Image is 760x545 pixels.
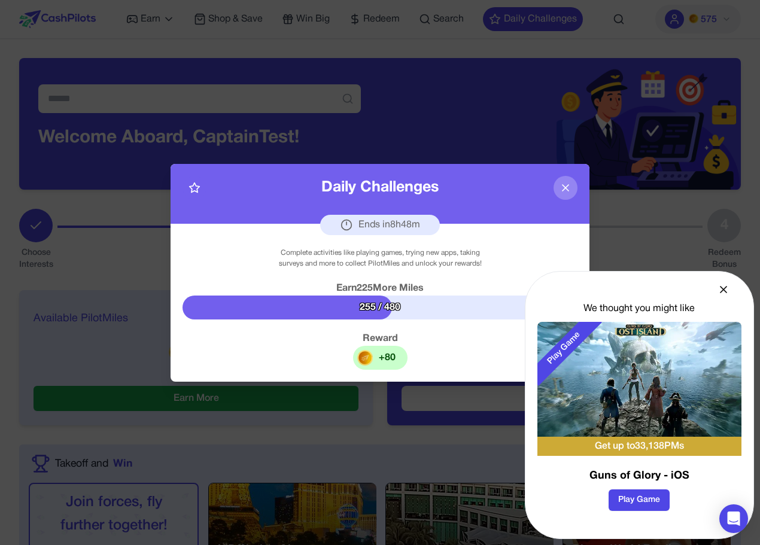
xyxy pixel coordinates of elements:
div: We thought you might like [537,302,741,316]
div: Earn 225 More Miles [183,281,577,296]
h3: Guns of Glory - iOS [537,468,741,485]
div: Play Game [527,310,602,386]
img: Guns of Glory - iOS [537,322,741,437]
div: 255 / 480 [183,296,577,319]
div: Reward [183,331,577,346]
div: Complete activities like playing games, trying new apps, taking surveys and more to collect Pilot... [268,248,493,269]
button: Play Game [609,489,670,511]
div: Open Intercom Messenger [719,504,748,533]
div: + 80 [379,351,396,365]
img: reward [357,350,373,366]
div: Ends in 8 h 48 m [320,215,440,235]
div: Daily Challenges [321,176,439,199]
div: Get up to 33,138 PMs [537,437,741,456]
